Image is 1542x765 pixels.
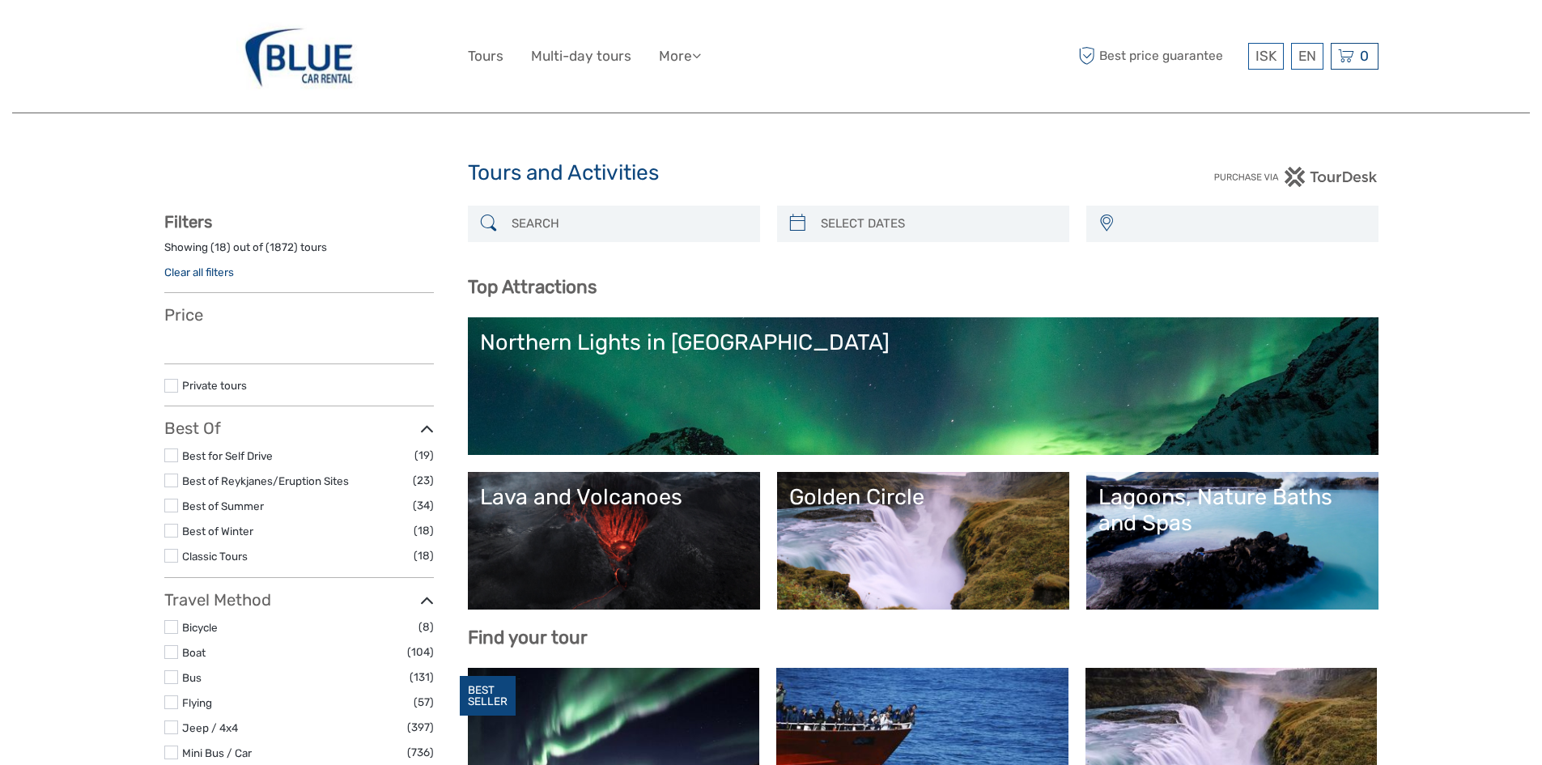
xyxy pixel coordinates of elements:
a: Clear all filters [164,266,234,278]
span: ISK [1255,48,1277,64]
h1: Tours and Activities [468,160,1075,186]
a: Flying [182,696,212,709]
a: Private tours [182,379,247,392]
a: Lagoons, Nature Baths and Spas [1098,484,1366,597]
h3: Best Of [164,419,434,438]
label: 1872 [270,240,294,255]
strong: Filters [164,212,212,232]
div: Lava and Volcanoes [480,484,748,510]
h3: Price [164,305,434,325]
span: (131) [410,668,434,686]
span: (18) [414,546,434,565]
b: Find your tour [468,627,588,648]
span: (18) [414,521,434,540]
span: (19) [414,446,434,465]
a: Bus [182,671,202,684]
div: Lagoons, Nature Baths and Spas [1098,484,1366,537]
a: Bicycle [182,621,218,634]
input: SELECT DATES [814,210,1061,238]
span: (8) [418,618,434,636]
a: Classic Tours [182,550,248,563]
div: EN [1291,43,1323,70]
span: (34) [413,496,434,515]
a: More [659,45,701,68]
a: Tours [468,45,503,68]
label: 18 [215,240,227,255]
a: Best of Reykjanes/Eruption Sites [182,474,349,487]
div: BEST SELLER [460,676,516,716]
span: Best price guarantee [1075,43,1244,70]
a: Lava and Volcanoes [480,484,748,597]
img: 327-f1504865-485a-4622-b32e-96dd980bccfc_logo_big.jpg [236,12,362,100]
span: (57) [414,693,434,712]
img: PurchaseViaTourDesk.png [1213,167,1378,187]
h3: Travel Method [164,590,434,610]
a: Best of Summer [182,499,264,512]
span: (397) [407,718,434,737]
a: Best for Self Drive [182,449,273,462]
b: Top Attractions [468,276,597,298]
a: Golden Circle [789,484,1057,597]
span: (736) [407,743,434,762]
div: Golden Circle [789,484,1057,510]
a: Mini Bus / Car [182,746,252,759]
span: (104) [407,643,434,661]
div: Showing ( ) out of ( ) tours [164,240,434,265]
span: (23) [413,471,434,490]
a: Multi-day tours [531,45,631,68]
a: Jeep / 4x4 [182,721,238,734]
a: Boat [182,646,206,659]
input: SEARCH [505,210,752,238]
a: Best of Winter [182,525,253,538]
span: 0 [1357,48,1371,64]
a: Northern Lights in [GEOGRAPHIC_DATA] [480,329,1366,443]
div: Northern Lights in [GEOGRAPHIC_DATA] [480,329,1366,355]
